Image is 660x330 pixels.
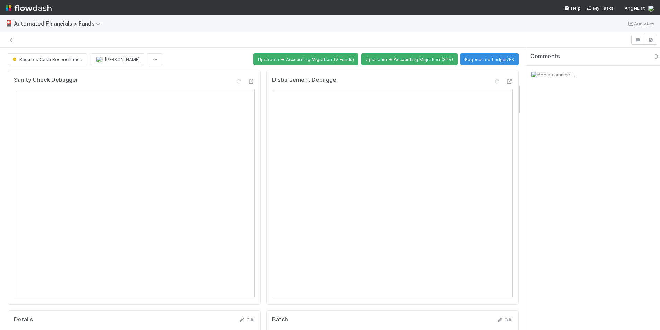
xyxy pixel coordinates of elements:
button: Upstream -> Accounting Migration (V Funds) [253,53,358,65]
a: Edit [496,317,513,322]
button: [PERSON_NAME] [90,53,144,65]
a: Analytics [627,19,654,28]
h5: Disbursement Debugger [272,77,338,84]
span: 🎴 [6,20,12,26]
button: Regenerate Ledger/FS [460,53,519,65]
h5: Details [14,316,33,323]
h5: Sanity Check Debugger [14,77,78,84]
span: Automated Financials > Funds [14,20,104,27]
div: Help [564,5,581,11]
span: Requires Cash Reconciliation [11,57,82,62]
span: [PERSON_NAME] [105,57,140,62]
img: avatar_5ff1a016-d0ce-496a-bfbe-ad3802c4d8a0.png [648,5,654,12]
span: AngelList [625,5,645,11]
a: My Tasks [586,5,614,11]
span: Comments [530,53,560,60]
img: avatar_574f8970-b283-40ff-a3d7-26909d9947cc.png [96,56,103,63]
img: avatar_5ff1a016-d0ce-496a-bfbe-ad3802c4d8a0.png [531,71,538,78]
button: Requires Cash Reconciliation [8,53,87,65]
button: Upstream -> Accounting Migration (SPV) [361,53,458,65]
h5: Batch [272,316,288,323]
img: logo-inverted-e16ddd16eac7371096b0.svg [6,2,52,14]
a: Edit [238,317,255,322]
span: Add a comment... [538,72,575,77]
